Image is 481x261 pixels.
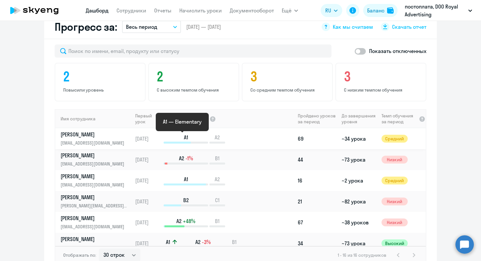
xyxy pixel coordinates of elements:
p: Со средним темпом обучения [250,87,326,93]
span: A2 [215,176,220,183]
a: Документооборот [230,7,274,14]
span: A2 [215,134,220,141]
td: [DATE] [133,212,163,233]
span: Низкий [382,156,408,164]
span: Низкий [382,198,408,205]
h4: 2 [157,69,233,84]
span: A1 [166,238,170,246]
button: постоплата, DOO Royal Advertising [401,3,475,18]
span: A1 [184,134,188,141]
span: Отображать по: [63,252,96,258]
th: Имя сотрудника [55,109,133,128]
td: 69 [295,128,339,149]
span: A1 [184,176,188,183]
th: До завершения уровня [339,109,379,128]
a: Отчеты [154,7,171,14]
span: Средний [382,135,408,143]
span: Как мы считаем [333,23,373,30]
button: RU [321,4,342,17]
span: [DATE] — [DATE] [186,23,221,30]
p: [EMAIL_ADDRESS][DOMAIN_NAME] [61,223,128,230]
th: Пройдено уроков за период [295,109,339,128]
td: [DATE] [133,170,163,191]
p: постоплата, DOO Royal Advertising [405,3,466,18]
p: [EMAIL_ADDRESS][DOMAIN_NAME] [61,181,128,188]
span: C1 [215,197,220,204]
a: Начислить уроки [179,7,222,14]
h2: Прогресс за: [55,20,117,33]
p: [EMAIL_ADDRESS][DOMAIN_NAME] [61,160,128,167]
a: [PERSON_NAME][EMAIL_ADDRESS][DOMAIN_NAME] [61,215,132,230]
span: B1 [232,238,237,246]
td: ~38 уроков [339,212,379,233]
h4: 3 [344,69,420,84]
a: [PERSON_NAME][PERSON_NAME][EMAIL_ADDRESS][DOMAIN_NAME] [61,194,132,209]
p: [PERSON_NAME] [61,131,128,138]
td: 67 [295,212,339,233]
span: Ещё [282,7,292,14]
a: [PERSON_NAME][EMAIL_ADDRESS][DOMAIN_NAME] [61,131,132,147]
td: [DATE] [133,149,163,170]
td: [DATE] [133,128,163,149]
span: A2 [195,238,201,246]
td: ~82 урока [339,191,379,212]
p: Повысили уровень [63,87,139,93]
div: Баланс [367,7,384,14]
span: Скачать отчет [392,23,426,30]
span: Средний [382,177,408,184]
p: С низким темпом обучения [344,87,420,93]
img: balance [387,7,394,14]
h4: 2 [63,69,139,84]
td: ~73 урока [339,149,379,170]
span: +48% [183,217,195,225]
p: [EMAIL_ADDRESS][DOMAIN_NAME] [61,139,128,147]
td: ~2 урока [339,170,379,191]
a: [PERSON_NAME][EMAIL_ADDRESS][DOMAIN_NAME] [61,173,132,188]
h4: 3 [250,69,326,84]
td: 44 [295,149,339,170]
button: Ещё [282,4,298,17]
a: [PERSON_NAME][EMAIL_ADDRESS][DOMAIN_NAME] [61,235,132,251]
p: [EMAIL_ADDRESS][DOMAIN_NAME] [61,244,128,251]
p: [PERSON_NAME] [61,152,128,159]
span: A2 [179,155,184,162]
td: 21 [295,191,339,212]
a: Дашборд [86,7,109,14]
p: [PERSON_NAME] [61,194,128,201]
p: [PERSON_NAME] [61,173,128,180]
th: Первый урок [133,109,163,128]
span: Высокий [382,239,408,247]
span: -1% [186,155,193,162]
p: С высоким темпом обучения [157,87,233,93]
td: [DATE] [133,191,163,212]
td: [DATE] [133,233,163,254]
p: [PERSON_NAME][EMAIL_ADDRESS][DOMAIN_NAME] [61,202,128,209]
input: Поиск по имени, email, продукту или статусу [55,44,331,58]
td: ~73 урока [339,233,379,254]
span: Темп обучения за период [382,113,417,125]
span: 1 - 16 из 16 сотрудников [338,252,386,258]
td: 16 [295,170,339,191]
span: B2 [183,197,189,204]
p: Показать отключенных [369,47,426,55]
span: -3% [202,238,211,246]
button: Балансbalance [363,4,398,17]
button: Весь период [122,21,181,33]
td: 34 [295,233,339,254]
td: ~34 урока [339,128,379,149]
span: A2 [176,217,182,225]
p: [PERSON_NAME] [61,235,128,243]
p: A1 — Elementary [163,118,202,126]
span: Низкий [382,218,408,226]
span: B1 [215,217,220,225]
a: [PERSON_NAME][EMAIL_ADDRESS][DOMAIN_NAME] [61,152,132,167]
span: RU [325,7,331,14]
p: Весь период [126,23,157,31]
span: B1 [215,155,220,162]
p: [PERSON_NAME] [61,215,128,222]
a: Сотрудники [116,7,146,14]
